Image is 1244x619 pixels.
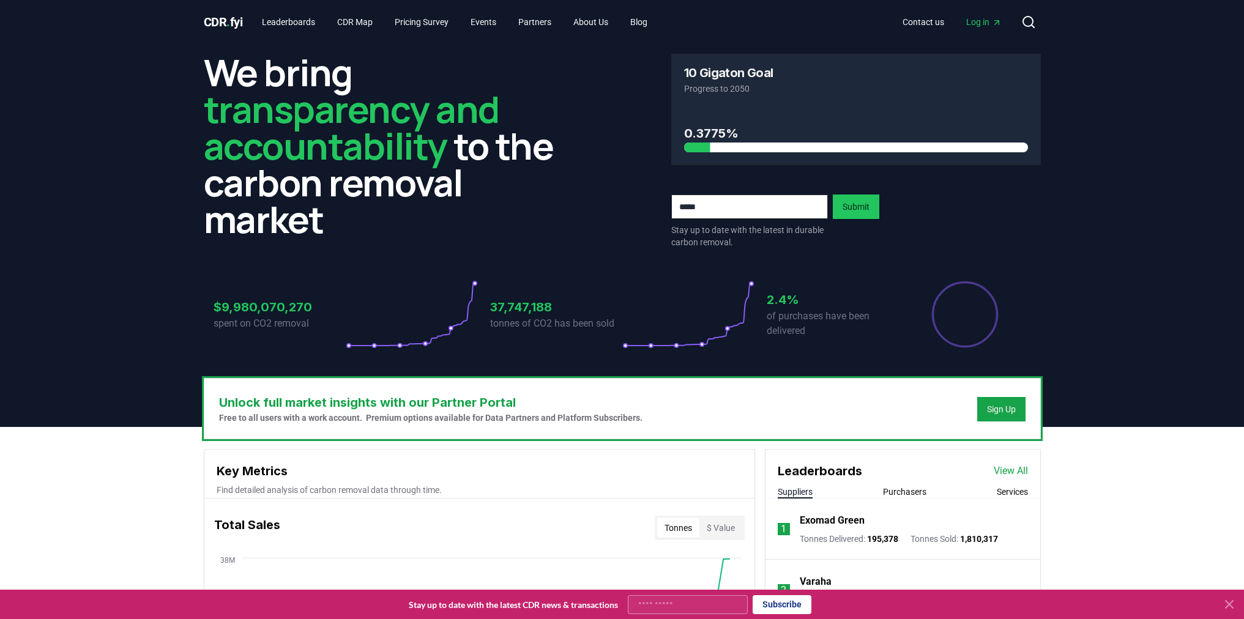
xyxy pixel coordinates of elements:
p: tonnes of CO2 has been sold [490,316,622,331]
h3: 10 Gigaton Goal [684,67,773,79]
h3: $9,980,070,270 [214,298,346,316]
a: CDR.fyi [204,13,243,31]
a: About Us [564,11,618,33]
button: Suppliers [778,486,813,498]
a: Varaha [800,574,832,589]
h3: 37,747,188 [490,298,622,316]
h3: Total Sales [214,516,280,540]
h3: Unlock full market insights with our Partner Portal [219,393,642,412]
button: $ Value [699,518,742,538]
nav: Main [252,11,657,33]
p: 1 [781,522,786,536]
button: Tonnes [657,518,699,538]
p: Tonnes Sold : [911,533,998,545]
h3: 0.3775% [684,124,1028,143]
a: Exomad Green [800,513,865,528]
a: Contact us [893,11,954,33]
p: Tonnes Delivered : [800,533,898,545]
span: CDR fyi [204,15,243,29]
a: Blog [620,11,657,33]
a: View All [994,464,1028,478]
tspan: 38M [220,556,235,565]
h3: 2.4% [767,291,899,309]
p: Free to all users with a work account. Premium options available for Data Partners and Platform S... [219,412,642,424]
p: 2 [781,583,786,598]
button: Services [997,486,1028,498]
a: Leaderboards [252,11,325,33]
a: CDR Map [327,11,382,33]
a: Log in [956,11,1011,33]
div: Percentage of sales delivered [931,280,999,349]
h3: Leaderboards [778,462,862,480]
nav: Main [893,11,1011,33]
p: Progress to 2050 [684,83,1028,95]
a: Events [461,11,506,33]
button: Submit [833,195,879,219]
p: spent on CO2 removal [214,316,346,331]
a: Pricing Survey [385,11,458,33]
h3: Key Metrics [217,462,742,480]
button: Purchasers [883,486,926,498]
p: Find detailed analysis of carbon removal data through time. [217,484,742,496]
h2: We bring to the carbon removal market [204,54,573,237]
span: . [226,15,230,29]
span: 1,810,317 [960,534,998,544]
p: Stay up to date with the latest in durable carbon removal. [671,224,828,248]
span: Log in [966,16,1002,28]
span: 195,378 [867,534,898,544]
a: Partners [508,11,561,33]
button: Sign Up [977,397,1026,421]
p: of purchases have been delivered [767,309,899,338]
span: transparency and accountability [204,84,499,171]
a: Sign Up [987,403,1016,415]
